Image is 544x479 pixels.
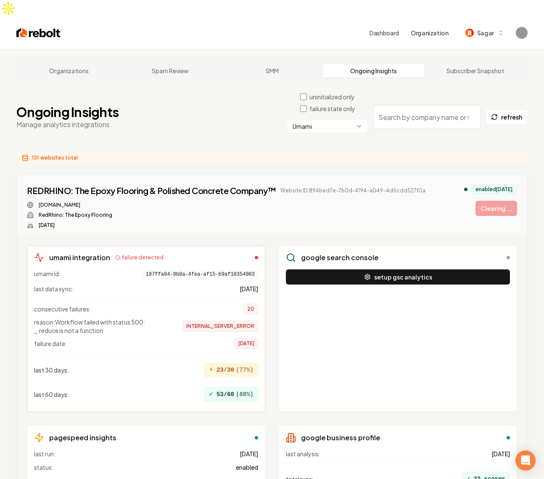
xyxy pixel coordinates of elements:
[507,256,510,259] div: disabled
[16,27,61,39] img: Rebolt Logo
[34,366,69,374] span: last 30 days :
[323,64,425,77] a: Ongoing Insights
[301,253,378,263] h3: google search console
[34,285,74,293] span: last data sync:
[122,254,164,261] span: failure detected
[34,339,67,348] span: failure date:
[309,104,355,113] label: failure state only
[236,463,258,471] span: enabled
[424,64,526,77] a: Subscriber Snapshot
[373,105,481,129] input: Search by company name or website ID
[240,450,258,458] span: [DATE]
[34,390,69,399] span: last 60 days :
[286,450,320,458] span: last analysis:
[236,390,254,399] span: ( 88 %)
[204,363,258,377] div: 23/30
[280,187,425,194] span: Website ID: 894bed7e-7b0d-4194-a049-4d5cdd527f0a
[182,321,258,332] span: INTERNAL_SERVER_ERROR
[221,64,323,77] a: SMM
[209,365,213,375] span: ⚡
[486,109,528,125] button: refresh
[16,120,119,130] p: Manage analytics integrations
[236,366,254,374] span: ( 77 %)
[465,29,474,37] img: Sagar
[491,450,510,458] span: [DATE]
[464,188,467,191] div: analytics enabled
[471,185,517,194] div: enabled [DATE]
[120,64,222,77] a: Spam Review
[240,285,258,293] span: [DATE]
[235,338,258,349] span: [DATE]
[286,269,510,285] button: setup gsc analytics
[40,154,78,161] span: websites total
[143,269,258,279] span: 187ffa84-9b0a-4fea-af15-b9af10354903
[39,202,80,208] a: [DOMAIN_NAME]
[27,185,276,197] a: REDRHINO: The Epoxy Flooring & Polished Concrete Company™
[27,202,425,208] div: Website
[406,25,454,40] button: Organization
[515,450,536,471] div: Open Intercom Messenger
[209,389,213,399] span: ✓
[204,387,258,402] div: 53/60
[34,450,55,458] span: last run:
[255,436,258,439] div: enabled
[477,29,494,37] span: Sagar
[516,27,528,39] button: Open user button
[34,318,169,335] span: reason: Workflow failed with status 500: _.reduce is not a function
[255,256,258,259] div: failed
[516,27,528,39] img: Sagar Soni
[16,104,119,120] h1: Ongoing Insights
[32,154,39,161] span: 131
[49,253,110,263] h3: umami integration
[18,64,120,77] a: Organizations
[49,433,116,443] h3: pagespeed insights
[309,93,355,101] label: uninitialized only
[370,29,399,37] a: Dashboard
[34,305,91,313] span: consecutive failures:
[301,433,380,443] h3: google business profile
[34,269,61,279] span: umami id:
[34,463,53,471] span: status:
[243,303,258,314] span: 20
[507,436,510,439] div: enabled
